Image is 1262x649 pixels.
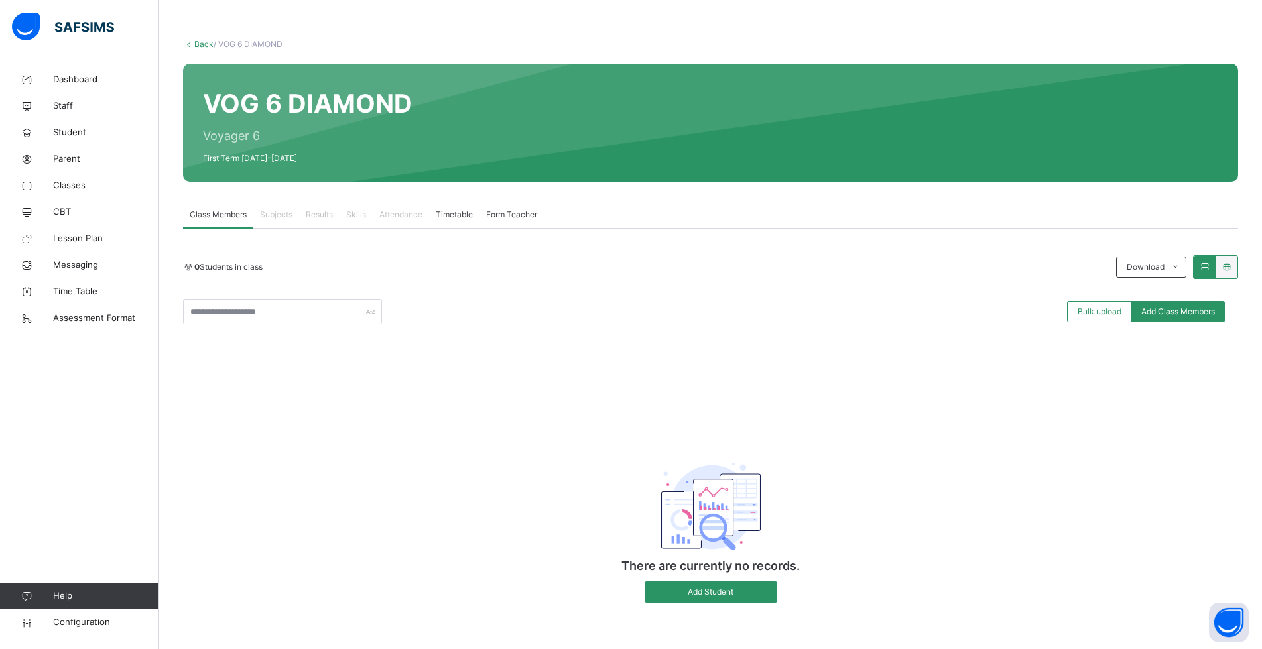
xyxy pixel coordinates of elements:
img: safsims [12,13,114,40]
span: Add Student [655,586,767,598]
span: Time Table [53,285,159,298]
span: Download [1127,261,1165,273]
img: classEmptyState.7d4ec5dc6d57f4e1adfd249b62c1c528.svg [661,463,761,550]
span: Class Members [190,209,247,221]
span: Assessment Format [53,312,159,325]
span: Attendance [379,209,422,221]
span: Timetable [436,209,473,221]
span: Dashboard [53,73,159,86]
span: Configuration [53,616,158,629]
span: Skills [346,209,366,221]
span: Subjects [260,209,292,221]
b: 0 [194,262,200,272]
span: Students in class [194,261,263,273]
span: Staff [53,99,159,113]
span: Bulk upload [1078,306,1121,318]
span: Form Teacher [486,209,537,221]
div: There are currently no records. [578,426,844,616]
span: / VOG 6 DIAMOND [214,39,283,49]
button: Open asap [1209,603,1249,642]
a: Back [194,39,214,49]
span: Results [306,209,333,221]
span: Student [53,126,159,139]
span: Add Class Members [1141,306,1215,318]
span: CBT [53,206,159,219]
span: Lesson Plan [53,232,159,245]
span: Classes [53,179,159,192]
span: Help [53,589,158,603]
span: Parent [53,152,159,166]
span: Messaging [53,259,159,272]
p: There are currently no records. [578,557,844,575]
